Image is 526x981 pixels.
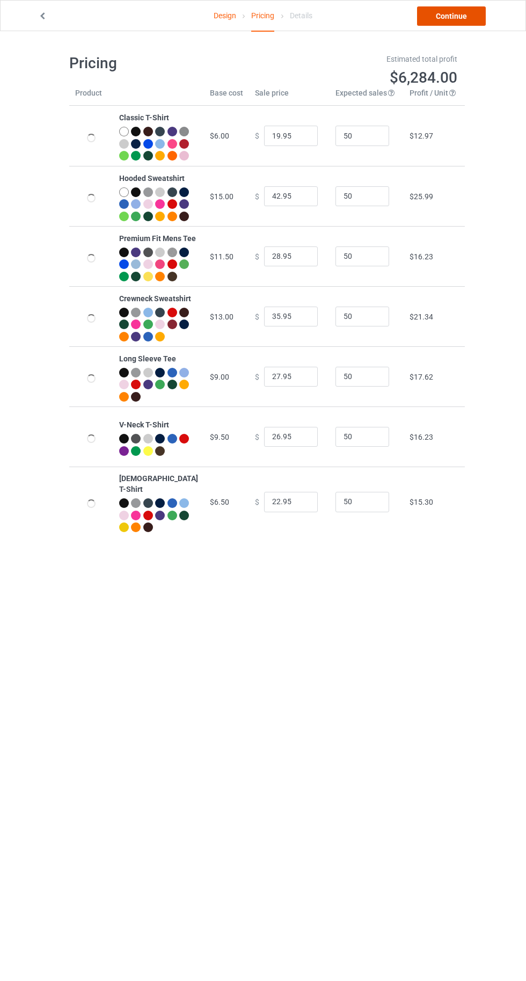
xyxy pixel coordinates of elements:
span: $9.50 [210,433,229,441]
span: $ [255,192,259,200]
div: Pricing [251,1,274,32]
span: $6.00 [210,132,229,140]
b: Premium Fit Mens Tee [119,234,196,243]
span: $21.34 [410,313,433,321]
span: $ [255,312,259,321]
span: $12.97 [410,132,433,140]
th: Expected sales [330,88,404,106]
a: Design [214,1,236,31]
span: $ [255,432,259,441]
span: $25.99 [410,192,433,201]
b: Hooded Sweatshirt [119,174,185,183]
div: Estimated total profit [271,54,457,64]
b: Long Sleeve Tee [119,354,176,363]
span: $13.00 [210,313,233,321]
span: $ [255,497,259,506]
span: $6,284.00 [390,69,457,86]
span: $11.50 [210,252,233,261]
th: Product [69,88,113,106]
img: heather_texture.png [167,248,177,257]
b: Crewneck Sweatshirt [119,294,191,303]
th: Profit / Unit [404,88,465,106]
span: $6.50 [210,498,229,506]
h1: Pricing [69,54,256,73]
a: Continue [417,6,486,26]
span: $16.23 [410,433,433,441]
th: Sale price [249,88,330,106]
span: $ [255,372,259,381]
img: heather_texture.png [179,127,189,136]
span: $17.62 [410,373,433,381]
div: Details [290,1,312,31]
b: [DEMOGRAPHIC_DATA] T-Shirt [119,474,198,493]
b: V-Neck T-Shirt [119,420,169,429]
b: Classic T-Shirt [119,113,169,122]
span: $16.23 [410,252,433,261]
span: $ [255,252,259,260]
span: $9.00 [210,373,229,381]
th: Base cost [204,88,249,106]
span: $ [255,132,259,140]
span: $15.00 [210,192,233,201]
span: $15.30 [410,498,433,506]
